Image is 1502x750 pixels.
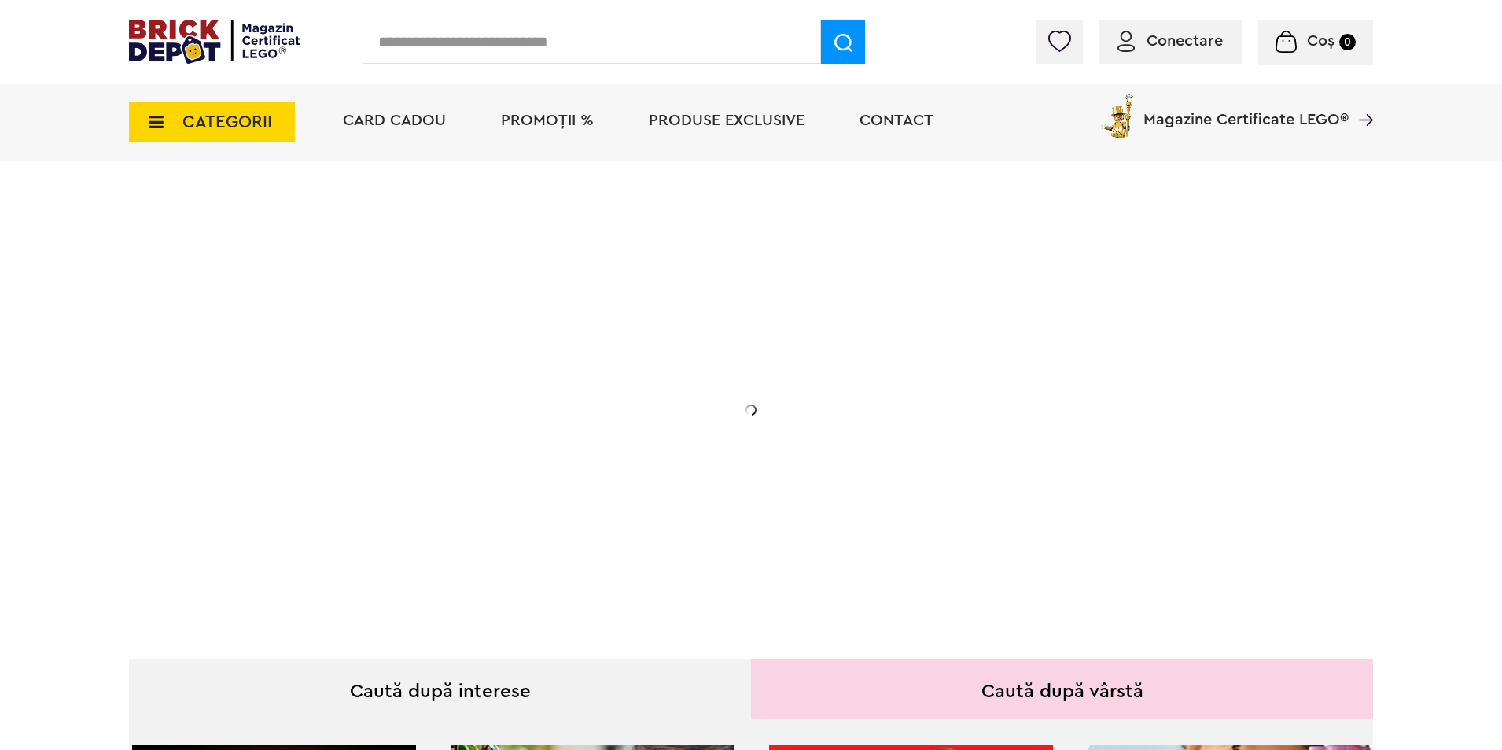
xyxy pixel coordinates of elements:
a: Magazine Certificate LEGO® [1349,91,1373,107]
div: Caută după interese [129,659,751,719]
small: 0 [1339,34,1356,50]
h2: La două seturi LEGO de adulți achiziționate din selecție! În perioada 12 - [DATE]! [241,390,555,456]
span: Coș [1307,33,1334,49]
a: PROMOȚII % [501,113,594,128]
span: CATEGORII [182,113,272,131]
span: Magazine Certificate LEGO® [1143,91,1349,127]
span: Conectare [1147,33,1223,49]
div: Explorează [241,491,555,511]
a: Card Cadou [343,113,446,128]
a: Contact [860,113,933,128]
h1: 20% Reducere! [241,317,555,374]
div: Caută după vârstă [751,659,1373,719]
a: Produse exclusive [649,113,804,128]
a: Conectare [1117,33,1223,49]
